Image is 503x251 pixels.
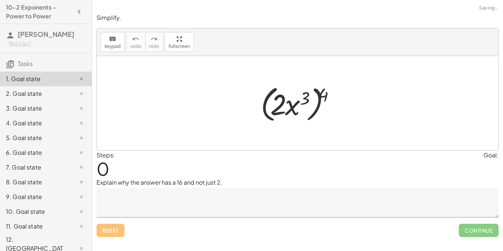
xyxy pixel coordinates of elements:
[6,192,65,201] div: 9. Goal state
[126,32,145,52] button: undoundo
[77,163,86,172] i: Task not started.
[6,222,65,231] div: 11. Goal state
[479,4,499,12] span: Saving…
[77,89,86,98] i: Task not started.
[6,89,65,98] div: 2. Goal state
[6,207,65,216] div: 10. Goal state
[77,207,86,216] i: Task not started.
[6,163,65,172] div: 7. Goal state
[105,44,121,49] span: keypad
[77,192,86,201] i: Task not started.
[6,178,65,186] div: 8. Goal state
[145,32,163,52] button: redoredo
[109,35,116,43] i: keyboard
[96,178,499,187] p: Explain why the answer has a 16 and not just 2.
[77,104,86,113] i: Task not started.
[96,151,115,159] label: Steps:
[77,119,86,128] i: Task not started.
[96,157,109,180] span: 0
[18,60,33,67] span: Tasks
[6,104,65,113] div: 3. Goal state
[18,30,74,38] span: [PERSON_NAME]
[77,222,86,231] i: Task not started.
[96,14,499,22] p: Simplify.
[149,44,159,49] span: redo
[6,3,73,21] h4: 10-2 Exponents - Power to Power
[483,151,499,160] div: Goal:
[6,133,65,142] div: 5. Goal state
[77,178,86,186] i: Task not started.
[6,119,65,128] div: 4. Goal state
[130,44,141,49] span: undo
[6,74,65,83] div: 1. Goal state
[169,44,190,49] span: fullscreen
[77,74,86,83] i: Task not started.
[165,32,194,52] button: fullscreen
[132,35,139,43] i: undo
[77,133,86,142] i: Task not started.
[151,35,158,43] i: redo
[6,148,65,157] div: 6. Goal state
[101,32,125,52] button: keyboardkeypad
[77,148,86,157] i: Task not started.
[9,40,86,47] div: Not you?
